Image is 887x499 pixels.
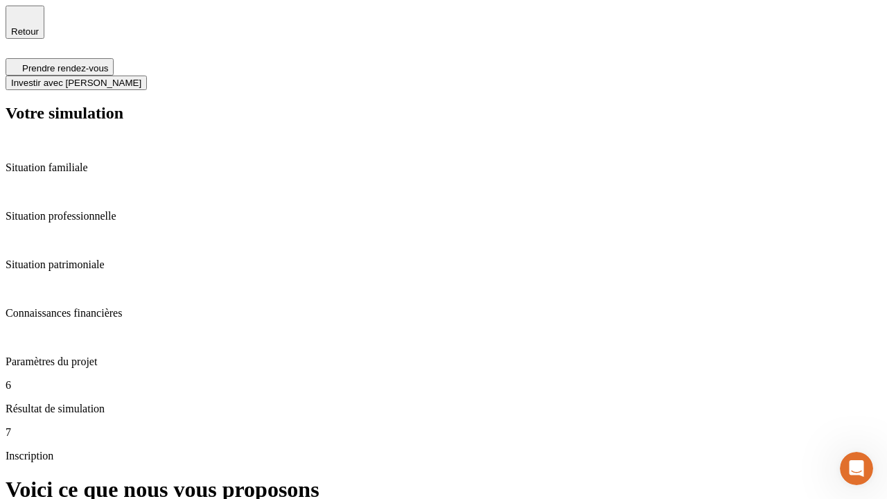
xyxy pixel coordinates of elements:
[6,259,881,271] p: Situation patrimoniale
[6,210,881,222] p: Situation professionnelle
[11,26,39,37] span: Retour
[6,379,881,392] p: 6
[22,63,108,73] span: Prendre rendez-vous
[6,356,881,368] p: Paramètres du projet
[6,76,147,90] button: Investir avec [PERSON_NAME]
[6,403,881,415] p: Résultat de simulation
[840,452,873,485] iframe: Intercom live chat
[6,161,881,174] p: Situation familiale
[6,104,881,123] h2: Votre simulation
[6,426,881,439] p: 7
[11,78,141,88] span: Investir avec [PERSON_NAME]
[6,58,114,76] button: Prendre rendez-vous
[6,307,881,319] p: Connaissances financières
[6,6,44,39] button: Retour
[6,450,881,462] p: Inscription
